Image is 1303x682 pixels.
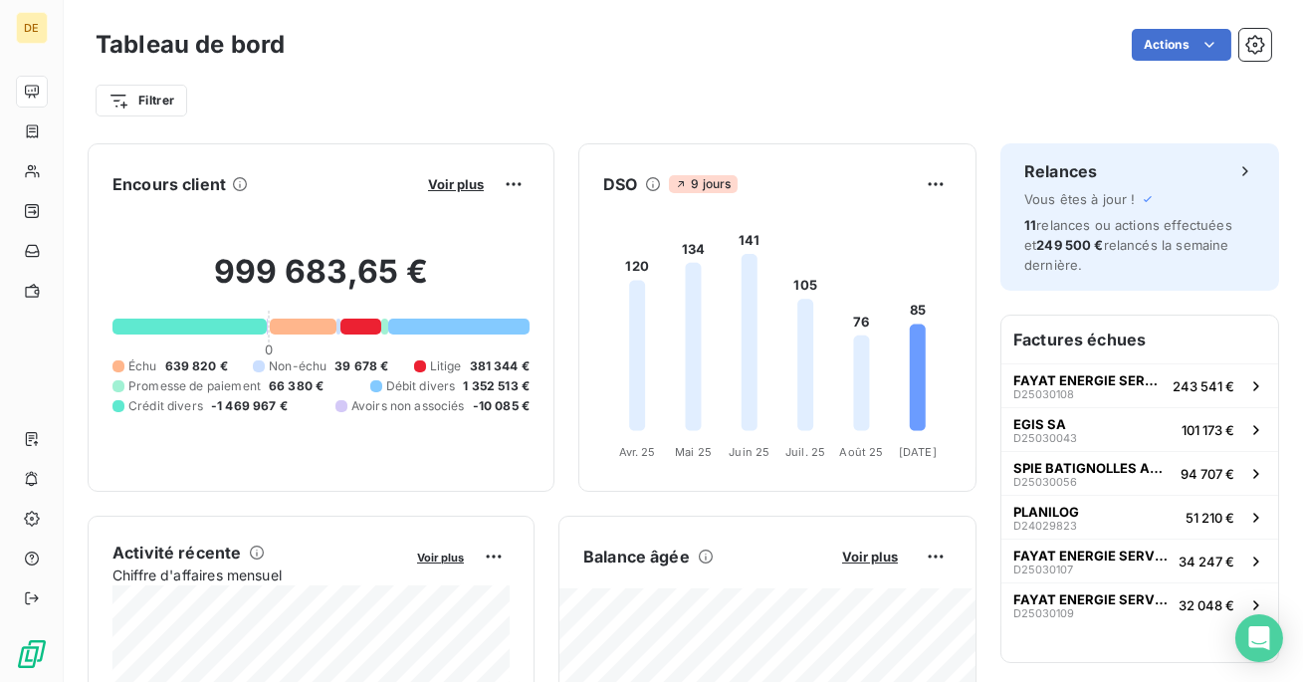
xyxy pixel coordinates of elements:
[265,341,273,357] span: 0
[1013,460,1173,476] span: SPIE BATIGNOLLES AMITEC
[1182,422,1234,438] span: 101 173 €
[386,377,456,395] span: Débit divers
[1001,407,1278,451] button: EGIS SAD25030043101 173 €
[1181,466,1234,482] span: 94 707 €
[128,377,261,395] span: Promesse de paiement
[473,397,530,415] span: -10 085 €
[1036,237,1103,253] span: 249 500 €
[1001,539,1278,582] button: FAYAT ENERGIE SERVICESD2503010734 247 €
[1013,520,1077,532] span: D24029823
[16,12,48,44] div: DE
[729,445,769,459] tspan: Juin 25
[470,357,530,375] span: 381 344 €
[675,445,712,459] tspan: Mai 25
[1179,554,1234,569] span: 34 247 €
[1013,591,1171,607] span: FAYAT ENERGIE SERVICES
[211,397,288,415] span: -1 469 967 €
[16,638,48,670] img: Logo LeanPay
[785,445,825,459] tspan: Juil. 25
[269,357,326,375] span: Non-échu
[1013,476,1077,488] span: D25030056
[839,445,883,459] tspan: Août 25
[1179,597,1234,613] span: 32 048 €
[1024,217,1232,273] span: relances ou actions effectuées et relancés la semaine dernière.
[1001,451,1278,495] button: SPIE BATIGNOLLES AMITECD2503005694 707 €
[1001,582,1278,626] button: FAYAT ENERGIE SERVICESD2503010932 048 €
[1024,159,1097,183] h6: Relances
[1013,564,1073,575] span: D25030107
[417,551,464,565] span: Voir plus
[1013,388,1074,400] span: D25030108
[1013,548,1171,564] span: FAYAT ENERGIE SERVICES
[1001,495,1278,539] button: PLANILOGD2402982351 210 €
[583,545,690,568] h6: Balance âgée
[422,175,490,193] button: Voir plus
[1013,432,1077,444] span: D25030043
[1024,191,1136,207] span: Vous êtes à jour !
[96,27,285,63] h3: Tableau de bord
[165,357,228,375] span: 639 820 €
[269,377,324,395] span: 66 380 €
[1013,372,1165,388] span: FAYAT ENERGIE SERVICES
[1013,607,1074,619] span: D25030109
[128,357,157,375] span: Échu
[112,252,530,312] h2: 999 683,65 €
[1024,217,1036,233] span: 11
[1001,316,1278,363] h6: Factures échues
[899,445,937,459] tspan: [DATE]
[619,445,656,459] tspan: Avr. 25
[669,175,737,193] span: 9 jours
[112,565,403,585] span: Chiffre d'affaires mensuel
[1013,416,1066,432] span: EGIS SA
[428,176,484,192] span: Voir plus
[1132,29,1231,61] button: Actions
[430,357,462,375] span: Litige
[351,397,465,415] span: Avoirs non associés
[603,172,637,196] h6: DSO
[334,357,388,375] span: 39 678 €
[1173,378,1234,394] span: 243 541 €
[1186,510,1234,526] span: 51 210 €
[96,85,187,116] button: Filtrer
[836,548,904,566] button: Voir plus
[1013,504,1079,520] span: PLANILOG
[112,172,226,196] h6: Encours client
[411,548,470,566] button: Voir plus
[112,541,241,565] h6: Activité récente
[842,549,898,565] span: Voir plus
[128,397,203,415] span: Crédit divers
[1001,363,1278,407] button: FAYAT ENERGIE SERVICESD25030108243 541 €
[463,377,530,395] span: 1 352 513 €
[1235,614,1283,662] div: Open Intercom Messenger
